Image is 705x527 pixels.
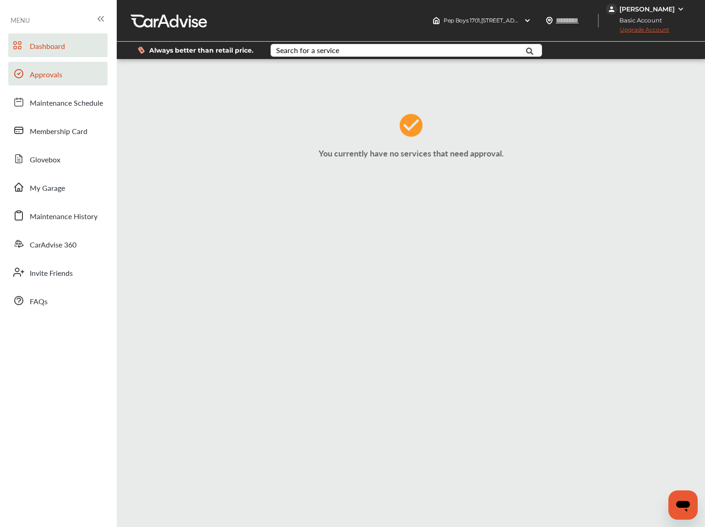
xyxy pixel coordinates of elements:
[30,69,62,81] span: Approvals
[668,490,698,520] iframe: Button to launch messaging window
[30,183,65,194] span: My Garage
[8,289,108,312] a: FAQs
[619,5,675,13] div: [PERSON_NAME]
[606,26,669,38] span: Upgrade Account
[276,47,339,54] div: Search for a service
[8,204,108,227] a: Maintenance History
[30,296,48,308] span: FAQs
[8,175,108,199] a: My Garage
[677,5,684,13] img: WGsFRI8htEPBVLJbROoPRyZpYNWhNONpIPPETTm6eUC0GeLEiAAAAAElFTkSuQmCC
[433,17,440,24] img: header-home-logo.8d720a4f.svg
[30,239,76,251] span: CarAdvise 360
[138,46,145,54] img: dollor_label_vector.a70140d1.svg
[524,17,531,24] img: header-down-arrow.9dd2ce7d.svg
[30,97,103,109] span: Maintenance Schedule
[119,147,703,159] p: You currently have no services that need approval.
[8,118,108,142] a: Membership Card
[149,47,254,54] span: Always better than retail price.
[8,147,108,171] a: Glovebox
[607,16,669,25] span: Basic Account
[8,232,108,256] a: CarAdvise 360
[8,90,108,114] a: Maintenance Schedule
[606,4,617,15] img: jVpblrzwTbfkPYzPPzSLxeg0AAAAASUVORK5CYII=
[30,41,65,53] span: Dashboard
[30,154,60,166] span: Glovebox
[30,126,87,138] span: Membership Card
[8,33,108,57] a: Dashboard
[30,211,98,223] span: Maintenance History
[546,17,553,24] img: location_vector.a44bc228.svg
[8,260,108,284] a: Invite Friends
[30,268,73,280] span: Invite Friends
[444,17,645,24] span: Pep Boys 1701 , [STREET_ADDRESS][PERSON_NAME] WOODSTOCK , GA 30188
[11,16,30,24] span: MENU
[8,62,108,86] a: Approvals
